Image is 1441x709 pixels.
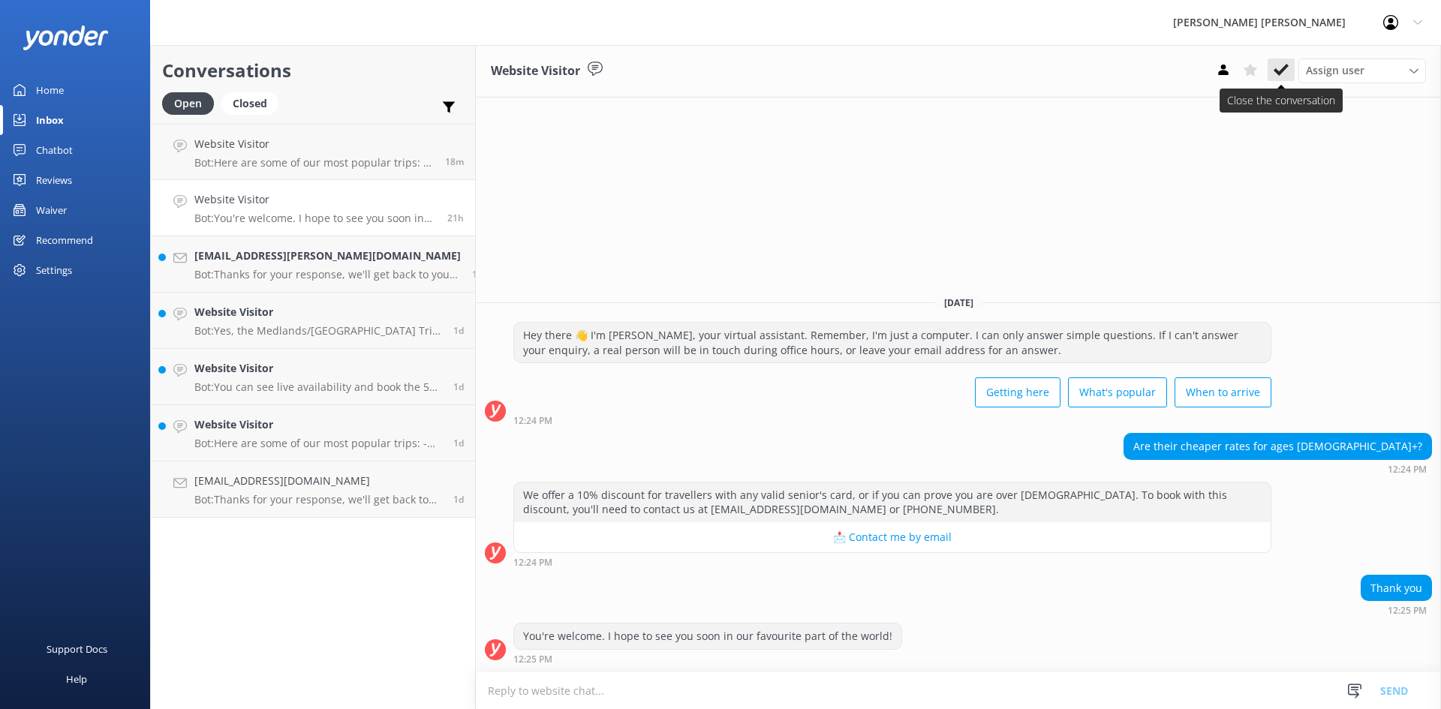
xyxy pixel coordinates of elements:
div: Are their cheaper rates for ages [DEMOGRAPHIC_DATA]+? [1124,434,1431,459]
strong: 12:24 PM [513,558,552,567]
p: Bot: Yes, the Medlands/[GEOGRAPHIC_DATA] Trip #2 operates all year and you can choose to depart o... [194,324,442,338]
div: Reviews [36,165,72,195]
button: What's popular [1068,377,1167,407]
h2: Conversations [162,56,464,85]
span: Sep 09 2025 07:15am (UTC +12:00) Pacific/Auckland [453,324,464,337]
a: [EMAIL_ADDRESS][DOMAIN_NAME]Bot:Thanks for your response, we'll get back to you as soon as we can... [151,461,475,518]
div: Home [36,75,64,105]
strong: 12:24 PM [513,416,552,425]
a: Website VisitorBot:You're welcome. I hope to see you soon in our favourite part of the world!21h [151,180,475,236]
a: Website VisitorBot:Here are some of our most popular trips: - Our most popular multiday trip is t... [151,124,475,180]
button: 📩 Contact me by email [514,522,1271,552]
span: Sep 10 2025 09:44am (UTC +12:00) Pacific/Auckland [445,155,464,168]
div: Sep 09 2025 12:25pm (UTC +12:00) Pacific/Auckland [513,653,902,664]
span: Sep 09 2025 12:25pm (UTC +12:00) Pacific/Auckland [447,212,464,224]
button: When to arrive [1175,377,1271,407]
span: Sep 09 2025 05:12am (UTC +12:00) Pacific/Auckland [453,437,464,449]
span: Sep 09 2025 12:43am (UTC +12:00) Pacific/Auckland [453,493,464,506]
div: Recommend [36,225,93,255]
div: Closed [221,92,278,115]
p: Bot: Here are some of our most popular trips: - Our most popular multiday trip is the 3-Day Kayak... [194,156,434,170]
strong: 12:25 PM [513,655,552,664]
span: Assign user [1306,62,1364,79]
div: Sep 09 2025 12:25pm (UTC +12:00) Pacific/Auckland [1361,605,1432,615]
h4: Website Visitor [194,191,436,208]
p: Bot: Thanks for your response, we'll get back to you as soon as we can during opening hours. [194,493,442,506]
a: Closed [221,95,286,111]
a: [EMAIL_ADDRESS][PERSON_NAME][DOMAIN_NAME]Bot:Thanks for your response, we'll get back to you as s... [151,236,475,293]
h4: [EMAIL_ADDRESS][DOMAIN_NAME] [194,473,442,489]
div: Sep 09 2025 12:24pm (UTC +12:00) Pacific/Auckland [513,557,1271,567]
div: Waiver [36,195,67,225]
div: Support Docs [47,634,107,664]
p: Bot: You can see live availability and book the 5 Day Guided Walk online at [URL][DOMAIN_NAME]. [194,380,442,394]
a: Open [162,95,221,111]
div: We offer a 10% discount for travellers with any valid senior's card, or if you can prove you are ... [514,482,1271,522]
p: Bot: You're welcome. I hope to see you soon in our favourite part of the world! [194,212,436,225]
p: Bot: Thanks for your response, we'll get back to you as soon as we can during opening hours. [194,268,461,281]
h4: Website Visitor [194,136,434,152]
a: Website VisitorBot:You can see live availability and book the 5 Day Guided Walk online at [URL][D... [151,349,475,405]
div: Assign User [1298,59,1426,83]
div: Thank you [1361,575,1431,601]
p: Bot: Here are some of our most popular trips: - Our most popular multiday trip is the 3-Day Kayak... [194,437,442,450]
div: Help [66,664,87,694]
span: [DATE] [935,296,982,309]
span: Sep 09 2025 08:21am (UTC +12:00) Pacific/Auckland [472,268,483,281]
img: yonder-white-logo.png [23,26,109,50]
h4: [EMAIL_ADDRESS][PERSON_NAME][DOMAIN_NAME] [194,248,461,264]
button: Getting here [975,377,1060,407]
span: Sep 09 2025 06:37am (UTC +12:00) Pacific/Auckland [453,380,464,393]
h4: Website Visitor [194,304,442,320]
div: Sep 09 2025 12:24pm (UTC +12:00) Pacific/Auckland [513,415,1271,425]
a: Website VisitorBot:Here are some of our most popular trips: - Our most popular multiday trip is t... [151,405,475,461]
h4: Website Visitor [194,360,442,377]
strong: 12:25 PM [1388,606,1427,615]
h3: Website Visitor [491,62,580,81]
div: Sep 09 2025 12:24pm (UTC +12:00) Pacific/Auckland [1124,464,1432,474]
div: Hey there 👋 I'm [PERSON_NAME], your virtual assistant. Remember, I'm just a computer. I can only ... [514,323,1271,362]
h4: Website Visitor [194,416,442,433]
strong: 12:24 PM [1388,465,1427,474]
div: Chatbot [36,135,73,165]
div: You're welcome. I hope to see you soon in our favourite part of the world! [514,623,901,649]
div: Open [162,92,214,115]
div: Settings [36,255,72,285]
a: Website VisitorBot:Yes, the Medlands/[GEOGRAPHIC_DATA] Trip #2 operates all year and you can choo... [151,293,475,349]
div: Inbox [36,105,64,135]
